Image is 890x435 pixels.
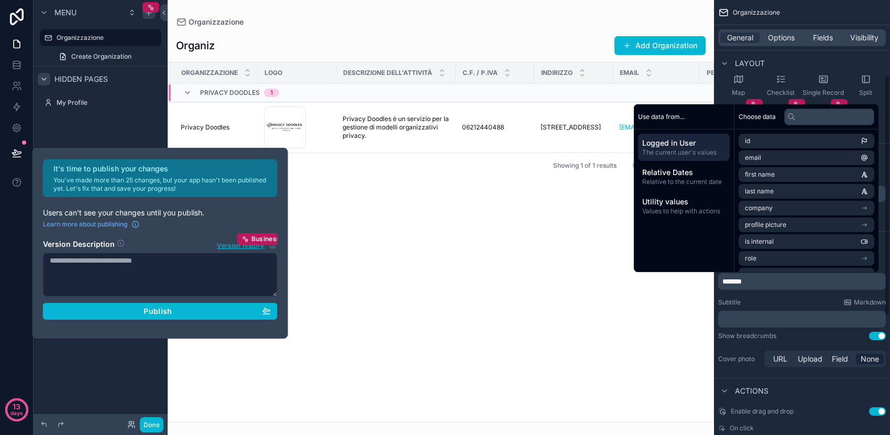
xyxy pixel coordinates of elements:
a: Learn more about publishing [43,220,140,229]
span: Actions [735,386,768,396]
span: Split [859,89,872,97]
span: Utility values [642,197,726,207]
span: Learn more about publishing [43,220,127,229]
div: scrollable content [718,311,886,328]
span: Field [832,354,848,364]
span: Create Organization [71,52,131,61]
span: Indirizzo [541,69,573,77]
span: Organizzazione [181,69,238,77]
h2: Version Description [43,239,115,251]
span: Single Record [803,89,844,97]
span: Map [732,89,745,97]
p: Users can't see your changes until you publish. [43,208,278,218]
span: Enable drag and drop [731,407,794,416]
button: Done [140,417,163,432]
button: Publish [43,303,278,320]
label: Organizzazione [57,34,155,42]
span: Layout [735,58,765,69]
span: Relative Dates [642,167,726,178]
a: My Profile [40,94,161,111]
span: Publish [144,307,172,316]
span: Business [251,235,281,243]
span: Privacy Doodles [200,89,260,97]
span: Markdown [854,298,886,307]
div: Show breadcrumbs [718,332,776,340]
button: Checklist [761,70,801,101]
span: Checklist [767,89,795,97]
span: Logo [265,69,282,77]
label: Cover photo [718,355,760,363]
p: days [10,406,23,420]
div: scrollable content [634,129,734,224]
label: Subtitle [718,298,741,307]
span: Values to help with actions [642,207,726,215]
div: scrollable content [718,273,886,290]
button: Single Record [803,70,843,101]
span: Hidden pages [54,74,108,84]
span: None [861,354,879,364]
label: My Profile [57,99,159,107]
button: Split [845,70,886,101]
span: Showing 1 of 1 results [553,161,617,170]
span: Version history [217,240,264,250]
span: C.F. / P.IVA [463,69,498,77]
span: Fields [813,32,833,43]
span: Logged in User [642,138,726,148]
span: Menu [54,7,76,18]
span: Descrizione dell'attività [343,69,432,77]
span: URL [773,354,787,364]
button: Map [718,70,759,101]
div: 1 [270,89,273,97]
span: Options [768,32,795,43]
span: Upload [798,354,822,364]
span: Email [620,69,639,77]
span: Use data from... [638,113,685,121]
span: Visibility [850,32,878,43]
span: Relative to the current date [642,178,726,186]
a: Organizzazione [40,29,161,46]
a: Create Organization [52,48,161,65]
p: 13 [13,401,20,412]
button: Timeline [761,103,801,135]
span: PEC [707,69,719,77]
span: Choose data [739,113,776,121]
a: Markdown [843,298,886,307]
span: The current user's values [642,148,726,157]
span: Organizzazione [733,8,780,17]
p: You've made more than 25 changes, but your app hasn't been published yet. Let's fix that and save... [53,176,271,193]
button: Gantt [803,103,843,135]
button: Pivot Table [718,103,759,135]
button: Version historyBusiness [216,239,277,251]
h2: It's time to publish your changes [53,164,271,174]
span: General [727,32,753,43]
